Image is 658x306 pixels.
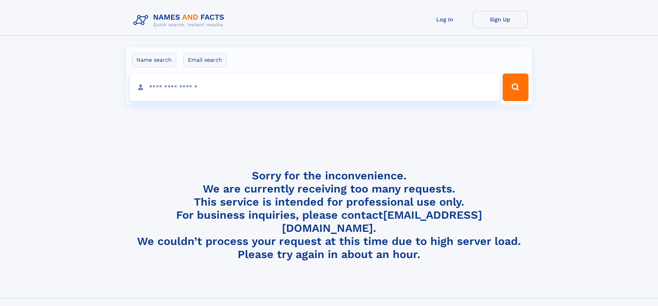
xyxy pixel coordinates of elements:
[131,11,230,30] img: Logo Names and Facts
[183,53,227,67] label: Email search
[473,11,528,28] a: Sign Up
[282,208,482,235] a: [EMAIL_ADDRESS][DOMAIN_NAME]
[417,11,473,28] a: Log In
[131,169,528,261] h4: Sorry for the inconvenience. We are currently receiving too many requests. This service is intend...
[130,73,500,101] input: search input
[132,53,176,67] label: Name search
[503,73,528,101] button: Search Button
